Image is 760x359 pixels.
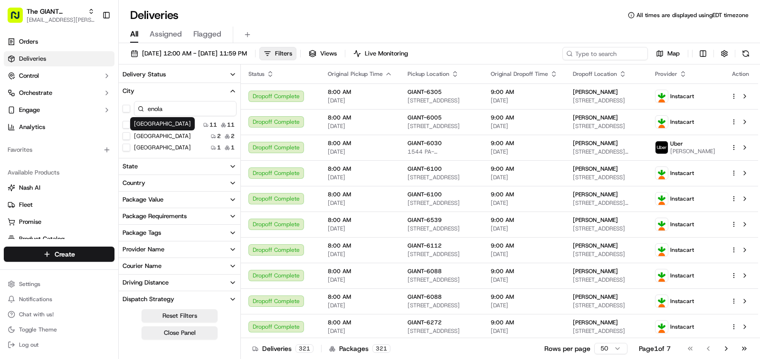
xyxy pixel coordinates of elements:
span: [DATE] [328,97,392,104]
img: Nash [9,9,28,28]
span: Instacart [670,323,694,331]
span: 11 [227,121,235,129]
img: profile_instacart_ahold_partner.png [655,90,668,102]
button: Nash AI [4,180,114,195]
span: Dropoff Location [573,70,617,78]
span: Original Dropoff Time [491,70,548,78]
span: Orchestrate [19,89,52,97]
span: Nash AI [19,184,40,192]
button: Start new chat [161,93,173,105]
button: Toggle Theme [4,323,114,336]
button: Filters [259,47,296,60]
span: 8:00 AM [328,293,392,301]
div: Available Products [4,165,114,180]
div: 321 [295,344,313,353]
button: Fleet [4,197,114,212]
a: Product Catalog [8,235,111,243]
span: [PERSON_NAME] [573,139,618,147]
span: GIANT-6088 [408,267,442,275]
span: Product Catalog [19,235,65,243]
span: Views [320,49,337,58]
span: [PERSON_NAME] [573,216,618,224]
span: [STREET_ADDRESS] [573,225,640,232]
span: [DATE] [328,250,392,258]
span: [DATE] [328,225,392,232]
span: [STREET_ADDRESS] [573,97,640,104]
button: Product Catalog [4,231,114,247]
input: Type to search [562,47,648,60]
span: Live Monitoring [365,49,408,58]
span: Map [667,49,680,58]
span: 9:00 AM [491,293,558,301]
span: [STREET_ADDRESS][PERSON_NAME] [573,199,640,207]
button: Package Tags [119,225,240,241]
span: 8:00 AM [328,88,392,96]
a: Orders [4,34,114,49]
span: [PERSON_NAME] [573,191,618,198]
label: [GEOGRAPHIC_DATA] [134,132,191,140]
span: [DATE] [328,276,392,284]
span: [STREET_ADDRESS] [408,276,475,284]
span: Instacart [670,195,694,203]
span: Control [19,72,39,80]
span: Original Pickup Time [328,70,383,78]
a: Analytics [4,120,114,135]
span: 1544 PA-[STREET_ADDRESS] [408,148,475,156]
button: Close Panel [142,326,218,340]
span: [STREET_ADDRESS] [573,174,640,181]
div: Action [731,70,750,78]
img: profile_instacart_ahold_partner.png [655,269,668,282]
span: 1 [231,144,235,151]
span: 1 [217,144,221,151]
span: 9:00 AM [491,216,558,224]
span: 8:00 AM [328,242,392,249]
span: GIANT-6005 [408,114,442,121]
img: profile_instacart_ahold_partner.png [655,218,668,230]
img: profile_instacart_ahold_partner.png [655,295,668,307]
span: GIANT-6100 [408,165,442,173]
span: 9:00 AM [491,319,558,326]
span: 8:00 AM [328,267,392,275]
span: [STREET_ADDRESS][PERSON_NAME] [573,148,640,156]
span: [PERSON_NAME] [573,114,618,121]
div: Delivery Status [123,70,166,79]
img: profile_instacart_ahold_partner.png [655,193,668,205]
div: City [123,87,134,95]
span: 8:00 AM [328,114,392,121]
span: [DATE] 12:00 AM - [DATE] 11:59 PM [142,49,247,58]
span: GIANT-6272 [408,319,442,326]
span: [STREET_ADDRESS] [573,250,640,258]
button: Package Requirements [119,208,240,224]
label: [GEOGRAPHIC_DATA] [134,144,191,151]
span: [PERSON_NAME] [573,88,618,96]
span: [DATE] [491,148,558,156]
span: [DATE] [491,122,558,130]
a: Fleet [8,201,111,209]
button: Map [652,47,684,60]
span: [PERSON_NAME] [573,267,618,275]
span: Orders [19,37,38,46]
span: [STREET_ADDRESS] [408,225,475,232]
button: Driving Distance [119,275,240,291]
button: Delivery Status [119,66,240,83]
span: [DATE] [328,199,392,207]
span: Status [248,70,265,78]
div: State [123,162,138,171]
span: [DATE] [491,276,558,284]
p: Rows per page [544,344,590,353]
span: [DATE] [328,148,392,156]
span: [DATE] [328,122,392,130]
img: profile_instacart_ahold_partner.png [655,244,668,256]
span: Instacart [670,221,694,228]
div: Page 1 of 7 [639,344,671,353]
span: 8:00 AM [328,165,392,173]
input: City [134,101,237,116]
a: 📗Knowledge Base [6,134,76,151]
span: Chat with us! [19,311,54,318]
span: Assigned [150,28,182,40]
span: [PERSON_NAME] [573,319,618,326]
span: [DATE] [491,302,558,309]
button: Provider Name [119,241,240,258]
span: 9:00 AM [491,139,558,147]
span: [STREET_ADDRESS] [573,276,640,284]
